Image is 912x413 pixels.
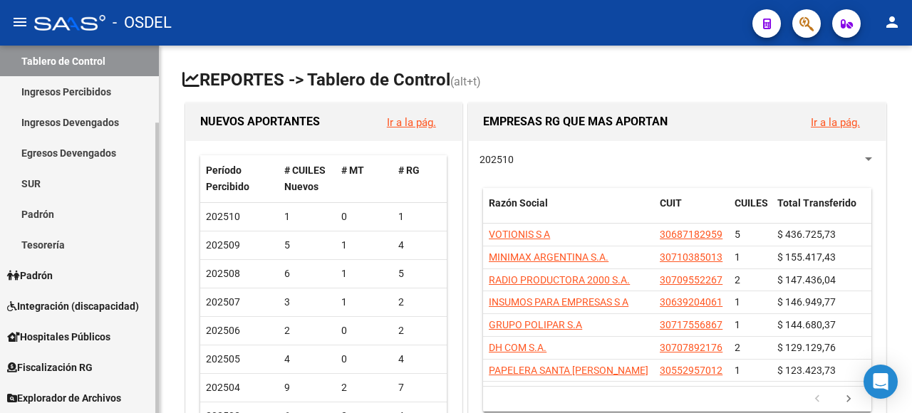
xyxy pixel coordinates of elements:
[206,268,240,279] span: 202508
[284,237,330,253] div: 5
[341,266,387,282] div: 1
[660,229,722,240] span: 30687182959
[284,323,330,339] div: 2
[489,274,630,286] span: RADIO PRODUCTORA 2000 S.A.
[483,115,668,128] span: EMPRESAS RG QUE MAS APORTAN
[284,380,330,396] div: 9
[7,298,139,314] span: Integración (discapacidad)
[835,392,862,407] a: go to next page
[393,155,450,202] datatable-header-cell: # RG
[735,274,740,286] span: 2
[489,229,550,240] span: VOTIONIS S A
[864,365,898,399] div: Open Intercom Messenger
[660,197,682,209] span: CUIT
[341,164,364,176] span: # MT
[729,188,772,235] datatable-header-cell: CUILES
[799,109,871,135] button: Ir a la pág.
[398,266,444,282] div: 5
[777,197,856,209] span: Total Transferido
[735,342,740,353] span: 2
[777,251,836,263] span: $ 155.417,43
[660,274,722,286] span: 30709552267
[206,325,240,336] span: 202506
[772,188,871,235] datatable-header-cell: Total Transferido
[375,109,447,135] button: Ir a la pág.
[735,197,768,209] span: CUILES
[804,392,831,407] a: go to previous page
[206,164,249,192] span: Período Percibido
[398,209,444,225] div: 1
[341,351,387,367] div: 0
[883,14,901,31] mat-icon: person
[480,154,514,165] span: 202510
[113,7,172,38] span: - OSDEL
[489,365,648,376] span: PAPELERA SANTA [PERSON_NAME]
[735,251,740,263] span: 1
[735,365,740,376] span: 1
[489,251,608,263] span: MINIMAX ARGENTINA S.A.
[660,319,722,330] span: 30717556867
[777,342,836,353] span: $ 129.129,76
[284,164,326,192] span: # CUILES Nuevos
[206,353,240,365] span: 202505
[660,365,722,376] span: 30552957012
[7,329,110,345] span: Hospitales Públicos
[660,296,722,308] span: 30639204061
[777,229,836,240] span: $ 436.725,73
[341,323,387,339] div: 0
[489,319,582,330] span: GRUPO POLIPAR S.A
[206,296,240,308] span: 202507
[341,380,387,396] div: 2
[284,209,330,225] div: 1
[777,296,836,308] span: $ 146.949,77
[777,274,836,286] span: $ 147.436,04
[489,342,546,353] span: DH COM S.A.
[206,211,240,222] span: 202510
[200,155,279,202] datatable-header-cell: Período Percibido
[206,239,240,251] span: 202509
[654,188,729,235] datatable-header-cell: CUIT
[279,155,336,202] datatable-header-cell: # CUILES Nuevos
[735,319,740,330] span: 1
[7,390,121,406] span: Explorador de Archivos
[7,360,93,375] span: Fiscalización RG
[336,155,393,202] datatable-header-cell: # MT
[398,323,444,339] div: 2
[206,382,240,393] span: 202504
[777,319,836,330] span: $ 144.680,37
[811,116,860,129] a: Ir a la pág.
[398,164,420,176] span: # RG
[398,380,444,396] div: 7
[200,115,320,128] span: NUEVOS APORTANTES
[182,68,889,93] h1: REPORTES -> Tablero de Control
[284,266,330,282] div: 6
[7,268,53,283] span: Padrón
[660,251,722,263] span: 30710385013
[341,209,387,225] div: 0
[398,237,444,253] div: 4
[11,14,28,31] mat-icon: menu
[398,351,444,367] div: 4
[450,75,481,88] span: (alt+t)
[284,351,330,367] div: 4
[483,188,654,235] datatable-header-cell: Razón Social
[735,229,740,240] span: 5
[735,296,740,308] span: 1
[398,294,444,310] div: 2
[489,197,548,209] span: Razón Social
[341,294,387,310] div: 1
[284,294,330,310] div: 3
[489,296,628,308] span: INSUMOS PARA EMPRESAS S A
[660,342,722,353] span: 30707892176
[341,237,387,253] div: 1
[387,116,436,129] a: Ir a la pág.
[777,365,836,376] span: $ 123.423,73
